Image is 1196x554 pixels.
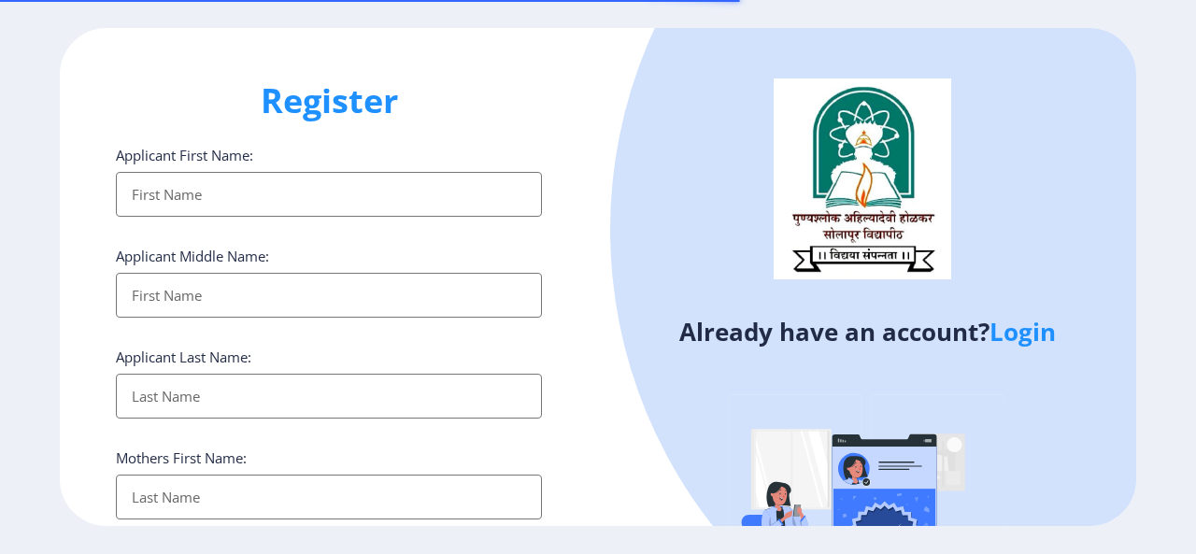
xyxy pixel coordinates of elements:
input: First Name [116,172,542,217]
h1: Register [116,78,542,123]
img: logo [774,78,951,278]
label: Applicant Last Name: [116,348,251,366]
input: First Name [116,273,542,318]
input: Last Name [116,475,542,519]
label: Applicant First Name: [116,146,253,164]
a: Login [990,315,1056,348]
label: Applicant Middle Name: [116,247,269,265]
label: Mothers First Name: [116,448,247,467]
input: Last Name [116,374,542,419]
h4: Already have an account? [612,317,1122,347]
